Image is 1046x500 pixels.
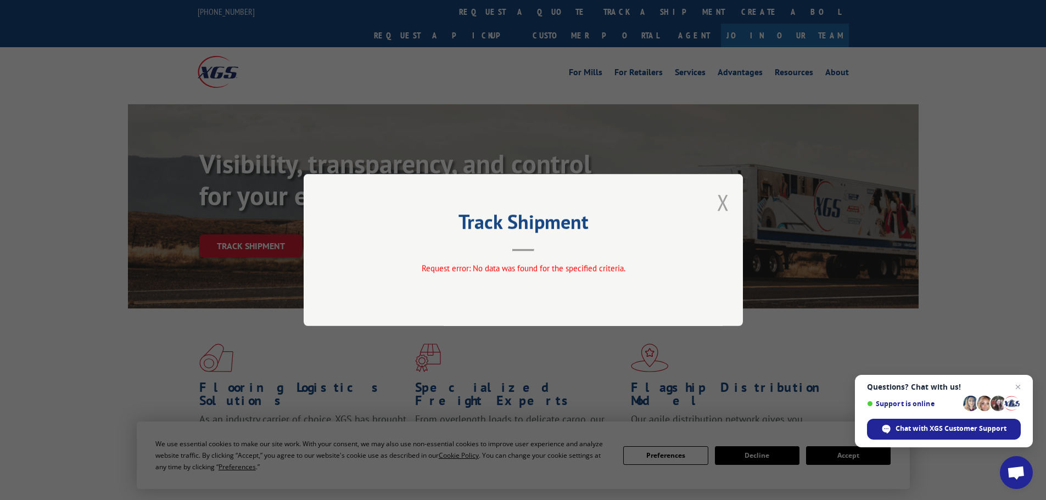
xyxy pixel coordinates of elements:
span: Support is online [867,400,959,408]
span: Close chat [1011,380,1025,394]
div: Chat with XGS Customer Support [867,419,1021,440]
h2: Track Shipment [359,214,688,235]
span: Questions? Chat with us! [867,383,1021,391]
span: Chat with XGS Customer Support [896,424,1006,434]
div: Open chat [1000,456,1033,489]
button: Close modal [717,188,729,217]
span: Request error: No data was found for the specified criteria. [421,263,625,273]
